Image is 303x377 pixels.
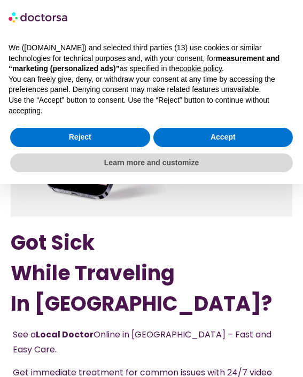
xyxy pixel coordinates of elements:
[36,328,94,341] strong: Local Doctor
[180,64,222,73] a: cookie policy
[153,128,293,147] button: Accept
[9,43,294,74] p: We ([DOMAIN_NAME]) and selected third parties (13) use cookies or similar technologies for techni...
[9,95,294,116] p: Use the “Accept” button to consent. Use the “Reject” button to continue without accepting.
[10,128,150,147] button: Reject
[10,153,293,173] button: Learn more and customize
[9,74,294,95] p: You can freely give, deny, or withdraw your consent at any time by accessing the preferences pane...
[13,327,275,357] p: See a Online in [GEOGRAPHIC_DATA] – Fast and Easy Care.
[9,9,68,26] img: logo
[11,227,292,319] h1: Got Sick While Traveling In [GEOGRAPHIC_DATA]?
